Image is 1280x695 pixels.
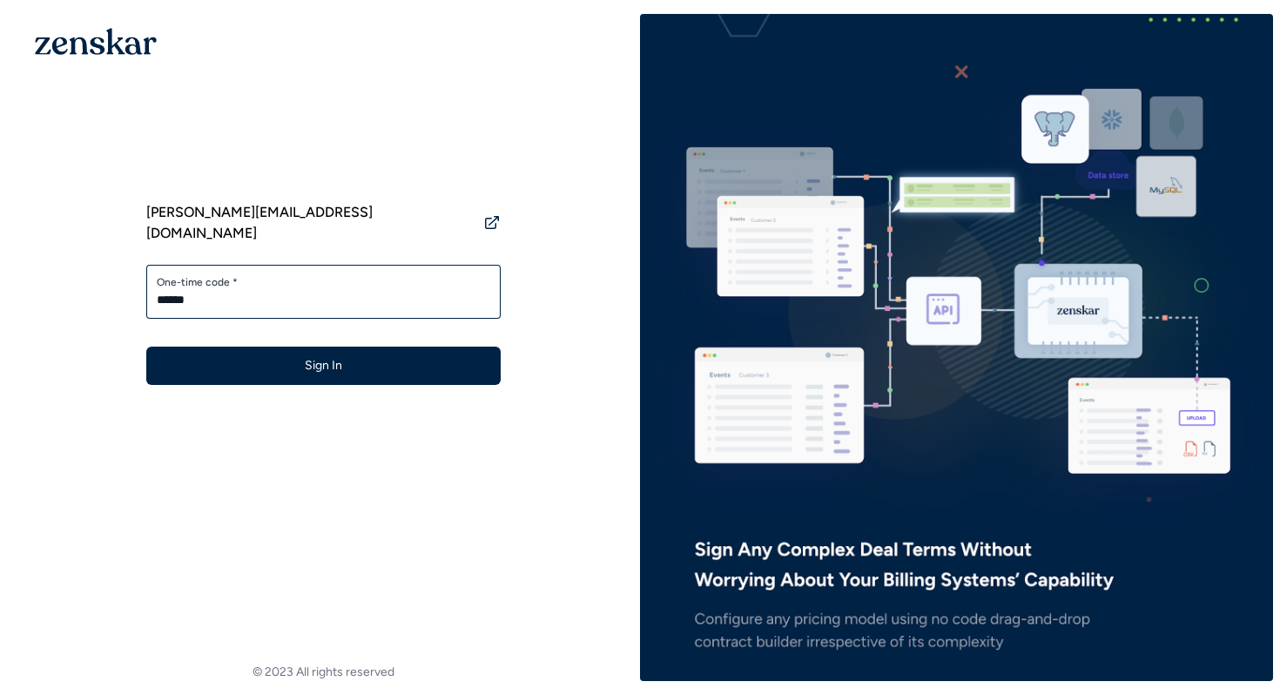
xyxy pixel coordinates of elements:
footer: © 2023 All rights reserved [7,664,640,681]
button: Sign In [146,347,501,385]
label: One-time code * [157,275,490,289]
span: [PERSON_NAME][EMAIL_ADDRESS][DOMAIN_NAME] [146,202,476,244]
img: 1OGAJ2xQqyY4LXKgY66KYq0eOWRCkrZdAb3gUhuVAqdWPZE9SRJmCz+oDMSn4zDLXe31Ii730ItAGKgCKgCCgCikA4Av8PJUP... [35,28,157,55]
